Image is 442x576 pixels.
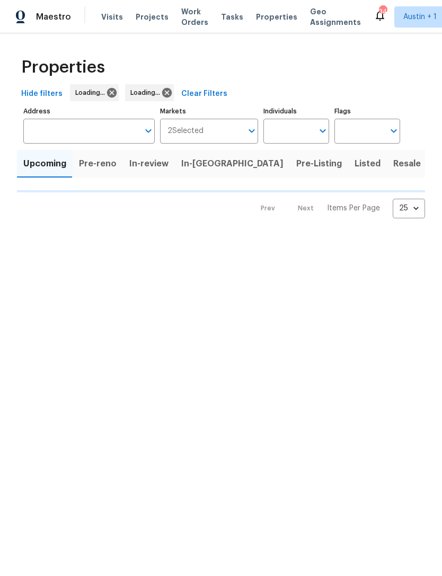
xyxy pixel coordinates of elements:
p: Items Per Page [327,203,380,214]
nav: Pagination Navigation [251,199,425,218]
span: In-[GEOGRAPHIC_DATA] [181,156,284,171]
span: Properties [256,12,297,22]
span: Resale [393,156,421,171]
span: Maestro [36,12,71,22]
span: Hide filters [21,87,63,101]
button: Open [386,123,401,138]
span: In-review [129,156,169,171]
button: Hide filters [17,84,67,104]
button: Open [244,123,259,138]
span: Loading... [130,87,164,98]
span: Tasks [221,13,243,21]
button: Open [315,123,330,138]
div: 34 [379,6,386,17]
button: Clear Filters [177,84,232,104]
label: Individuals [263,108,329,114]
button: Open [141,123,156,138]
span: Pre-reno [79,156,117,171]
span: Loading... [75,87,109,98]
label: Flags [334,108,400,114]
span: Geo Assignments [310,6,361,28]
span: Visits [101,12,123,22]
div: Loading... [70,84,119,101]
span: Austin + 1 [403,12,437,22]
span: 2 Selected [167,127,204,136]
div: 25 [393,194,425,222]
span: Work Orders [181,6,208,28]
span: Upcoming [23,156,66,171]
div: Loading... [125,84,174,101]
span: Projects [136,12,169,22]
span: Properties [21,62,105,73]
span: Pre-Listing [296,156,342,171]
label: Address [23,108,155,114]
label: Markets [160,108,259,114]
span: Listed [355,156,381,171]
span: Clear Filters [181,87,227,101]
